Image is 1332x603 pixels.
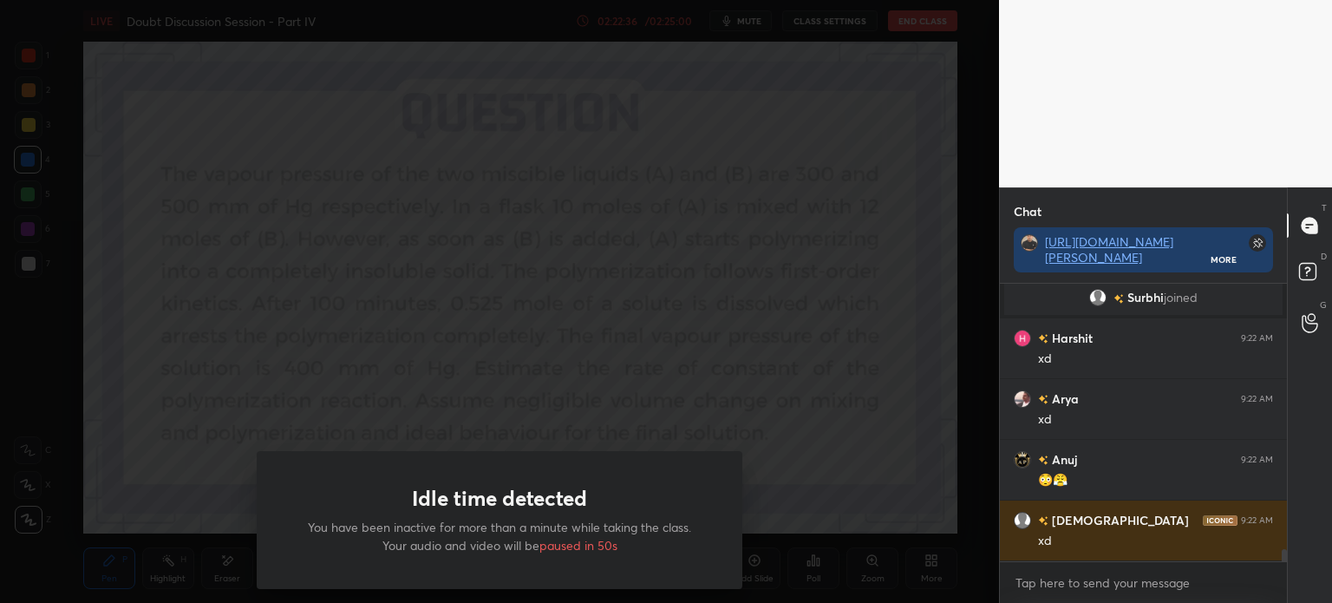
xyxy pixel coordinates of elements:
p: You have been inactive for more than a minute while taking the class. Your audio and video will be [298,518,701,554]
img: iconic-dark.1390631f.png [1203,515,1237,526]
a: [URL][DOMAIN_NAME][PERSON_NAME] [1045,233,1173,265]
img: no-rating-badge.077c3623.svg [1113,294,1124,304]
p: G [1320,298,1327,311]
div: More [1211,253,1237,265]
div: grid [1000,284,1287,561]
p: D [1321,250,1327,263]
h6: [DEMOGRAPHIC_DATA] [1048,511,1189,529]
img: 3072685e79af4bee8efb648945ce733f.jpg [1021,234,1038,252]
span: joined [1164,291,1198,305]
h6: Anuj [1048,450,1077,469]
div: 9:22 AM [1241,394,1273,404]
div: xd [1038,411,1273,429]
img: 3 [1014,330,1031,347]
p: T [1322,201,1327,214]
img: default.png [1089,289,1107,306]
h6: Arya [1048,390,1079,408]
div: xd [1038,533,1273,550]
h6: Harshit [1048,329,1093,347]
h1: Idle time detected [412,486,587,511]
img: 031e5d6df08244258ac4cfc497b28980.jpg [1014,390,1031,408]
span: Surbhi [1127,291,1164,305]
div: 😳😤 [1038,472,1273,489]
img: no-rating-badge.077c3623.svg [1038,334,1048,344]
div: xd [1038,351,1273,368]
img: no-rating-badge.077c3623.svg [1038,395,1048,404]
img: default.png [1014,512,1031,529]
div: 9:22 AM [1241,333,1273,344]
p: Chat [1000,188,1055,234]
img: no-rating-badge.077c3623.svg [1038,516,1048,526]
span: paused in 50s [539,537,617,554]
div: 9:22 AM [1241,515,1273,526]
img: eba916843b38452c95f047c5b4b1dacb.jpg [1014,451,1031,469]
div: 9:22 AM [1241,455,1273,465]
img: no-rating-badge.077c3623.svg [1038,456,1048,465]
